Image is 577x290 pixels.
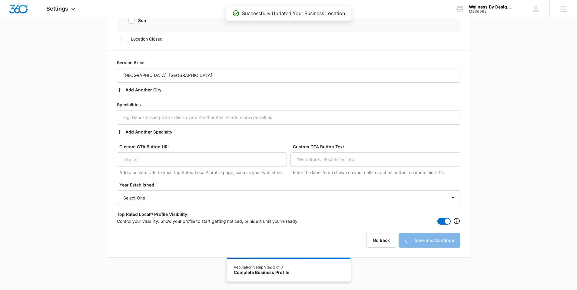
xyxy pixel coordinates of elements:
[242,10,345,17] p: Successfully Updated Your Business Location
[293,143,463,150] label: Custom CTA Button Text
[119,169,287,176] p: Add a custom URL to your Top Rated Local® profile page, such as your web store.
[117,110,460,125] input: e.g. Hand-tossed pizza - Click + Add Another Item to add more specialties
[290,152,460,167] input: 'Web Store', 'Best Seller', etc.
[293,169,460,176] p: Enter the label to be shown on your call-to-action button, character limit 12.
[117,83,167,97] button: Add Another City
[117,101,460,110] label: Specialities
[469,9,513,14] div: account id
[469,5,513,9] div: account name
[117,59,460,68] label: Service Areas
[366,233,396,248] button: Go Back
[234,270,289,275] div: Complete Business Profile
[117,125,178,139] button: Add Another Specialty
[124,17,148,24] label: sun
[234,265,289,270] div: Reputation Setup Step 2 of 3
[117,68,460,83] input: e.g. Fort Collins - Click + Add Another Item to add more cities
[117,152,287,167] input: https://
[46,5,68,12] span: Settings
[117,211,460,217] label: Top Rated Local® Profile Visibility
[117,36,460,42] label: Location Closed
[119,182,463,188] label: Year Established
[119,143,289,150] label: Custom CTA Button URL
[117,217,460,225] div: Control your visibility. Show your profile to start getting noticed, or hide it until you're ready.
